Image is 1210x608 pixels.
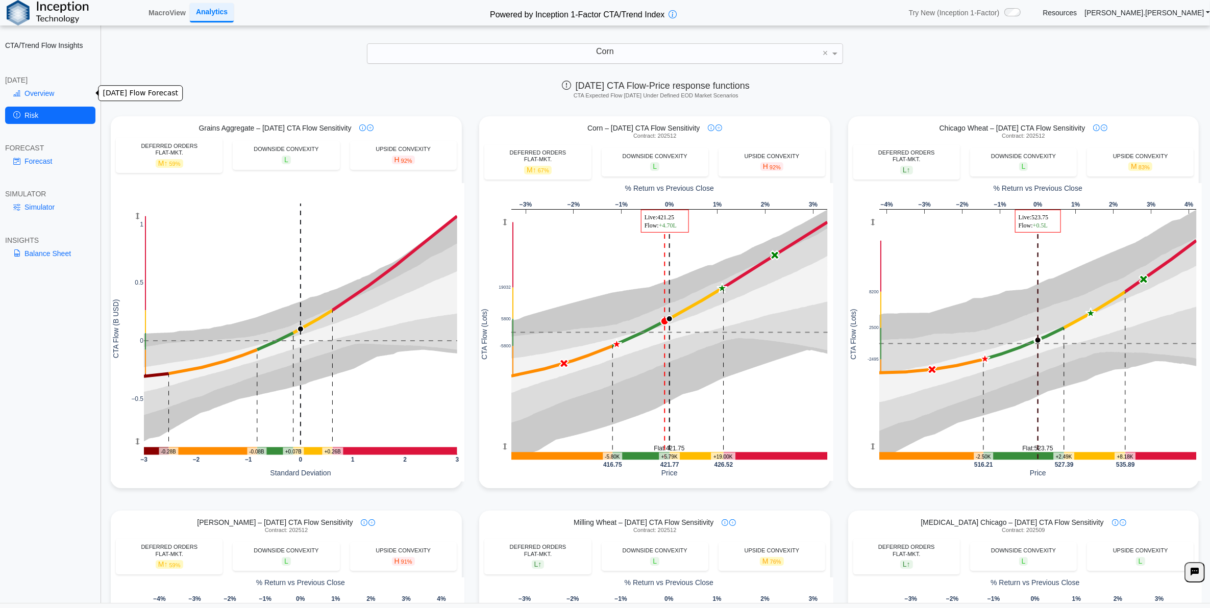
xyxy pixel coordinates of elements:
img: info-icon.svg [361,519,367,526]
span: ↑ [533,166,536,174]
span: H [760,162,783,171]
span: L [1136,557,1145,566]
div: UPSIDE CONVEXITY [724,547,820,554]
a: Overview [5,85,95,102]
img: plus-icon.svg [1101,124,1107,131]
span: L [650,557,659,566]
span: M [524,166,552,174]
img: info-icon.svg [359,124,366,131]
span: 59% [169,161,181,167]
div: DOWNSIDE CONVEXITY [607,547,703,554]
span: ↑ [907,166,910,174]
a: Simulator [5,198,95,216]
span: 59% [169,562,181,568]
img: plus-icon.svg [367,124,374,131]
span: ↑ [164,159,168,167]
div: DEFERRED ORDERS FLAT-MKT. [489,544,586,557]
span: L [900,166,913,174]
h2: CTA/Trend Flow Insights [5,41,95,50]
img: plus-icon.svg [729,519,736,526]
div: DEFERRED ORDERS FLAT-MKT. [121,544,217,557]
span: Contract: 202512 [633,133,676,139]
span: Contract: 202512 [265,527,308,534]
h5: CTA Expected Flow [DATE] Under Defined EOD Market Scenarios [107,92,1204,99]
img: info-icon.svg [1093,124,1100,131]
div: DOWNSIDE CONVEXITY [607,153,703,160]
span: [MEDICAL_DATA] Chicago – [DATE] CTA Flow Sensitivity [921,518,1103,527]
div: FORECAST [5,143,95,153]
span: [DATE] CTA Flow-Price response functions [562,81,750,91]
img: info-icon.svg [708,124,714,131]
div: DEFERRED ORDERS FLAT-MKT. [121,143,217,156]
span: Contract: 202512 [1002,133,1045,139]
span: Try New (Inception 1-Factor) [909,8,1000,17]
div: DEFERRED ORDERS FLAT-MKT. [858,149,955,163]
div: [DATE] Flow Forecast [98,86,183,102]
a: Risk [5,107,95,124]
div: DEFERRED ORDERS FLAT-MKT. [489,149,586,163]
div: SIMULATOR [5,189,95,198]
span: 91% [401,559,412,565]
span: L [900,560,913,569]
span: 67% [538,167,549,173]
span: Grains Aggregate – [DATE] CTA Flow Sensitivity [199,123,351,133]
span: M [156,159,183,168]
span: [PERSON_NAME] – [DATE] CTA Flow Sensitivity [197,518,353,527]
a: Resources [1043,8,1077,17]
div: DOWNSIDE CONVEXITY [238,146,334,153]
span: M [156,560,183,569]
img: plus-icon.svg [1120,519,1126,526]
span: ↑ [164,561,168,569]
a: [PERSON_NAME].[PERSON_NAME] [1084,8,1210,17]
a: Analytics [190,3,234,22]
div: [DATE] [5,75,95,85]
img: info-icon.svg [1112,519,1119,526]
span: Corn [596,47,614,56]
span: L [1019,557,1028,566]
span: H [392,557,415,566]
span: Contract: 202512 [633,527,676,534]
div: DOWNSIDE CONVEXITY [975,153,1072,160]
span: Chicago Wheat – [DATE] CTA Flow Sensitivity [940,123,1085,133]
div: UPSIDE CONVEXITY [724,153,820,160]
img: plus-icon.svg [368,519,375,526]
span: L [282,557,291,566]
div: UPSIDE CONVEXITY [1092,547,1189,554]
span: 83% [1139,164,1150,170]
div: UPSIDE CONVEXITY [355,146,452,153]
span: ↑ [538,561,541,569]
span: L [282,156,291,164]
div: DOWNSIDE CONVEXITY [975,547,1072,554]
span: L [650,162,659,171]
span: L [1019,162,1028,171]
img: plus-icon.svg [715,124,722,131]
span: 92% [401,158,412,164]
span: Clear value [821,44,830,63]
span: L [532,560,545,569]
div: UPSIDE CONVEXITY [1092,153,1189,160]
span: × [823,48,828,58]
span: Milling Wheat – [DATE] CTA Flow Sensitivity [574,518,713,527]
span: M [760,557,784,566]
a: Forecast [5,153,95,170]
span: Corn – [DATE] CTA Flow Sensitivity [587,123,700,133]
div: DEFERRED ORDERS FLAT-MKT. [858,544,955,557]
img: info-icon.svg [722,519,728,526]
span: ↑ [907,561,910,569]
span: 92% [770,164,781,170]
a: MacroView [144,4,190,21]
div: UPSIDE CONVEXITY [355,547,452,554]
span: 76% [770,559,781,565]
div: DOWNSIDE CONVEXITY [238,547,334,554]
a: Balance Sheet [5,245,95,262]
span: H [392,156,415,164]
span: Contract: 202509 [1002,527,1045,534]
div: INSIGHTS [5,236,95,245]
h2: Powered by Inception 1-Factor CTA/Trend Index [486,6,669,20]
span: M [1128,162,1152,171]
